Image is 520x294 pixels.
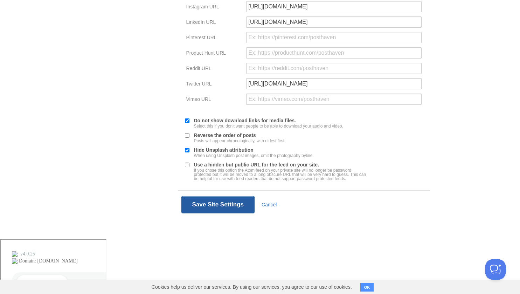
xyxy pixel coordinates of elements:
[71,41,76,46] img: tab_keywords_by_traffic_grey.svg
[11,18,17,24] img: website_grey.svg
[186,35,242,42] label: Pinterest URL
[186,50,242,57] label: Product Hunt URL
[246,94,422,105] input: Ex: https://vimeo.com/posthaven
[194,168,369,181] div: If you chose this option the Atom feed on your private site will no longer be password protected ...
[194,153,314,158] div: When using Unsplash post images, omit the photography byline.
[246,47,422,59] input: Ex: https://producthunt.com/posthaven
[194,162,369,181] label: Use a hidden but public URL for the feed on your site.
[20,41,26,46] img: tab_domain_overview_orange.svg
[194,133,286,143] label: Reverse the order of posts
[360,283,374,292] button: OK
[186,4,242,11] label: Instagram URL
[262,202,277,207] a: Cancel
[246,16,422,28] input: Ex: https://linkedin.com/posthaven
[485,259,506,280] iframe: Help Scout Beacon - Open
[246,63,422,74] input: Ex: https://reddit.com/posthaven
[186,20,242,26] label: LinkedIn URL
[28,41,63,46] div: Domain Overview
[186,66,242,73] label: Reddit URL
[194,124,344,128] div: Select this if you don't want people to be able to download your audio and video.
[186,97,242,103] label: Vimeo URL
[246,1,422,12] input: Ex: https://instagram.com/posthaven
[246,32,422,43] input: Ex: https://pinterest.com/posthaven
[18,18,77,24] div: Domain: [DOMAIN_NAME]
[194,148,314,158] label: Hide Unsplash attribution
[145,280,359,294] span: Cookies help us deliver our services. By using our services, you agree to our use of cookies.
[20,11,34,17] div: v 4.0.25
[194,139,286,143] div: Posts will appear chronologically, with oldest first.
[186,81,242,88] label: Twitter URL
[78,41,116,46] div: Keywords by Traffic
[246,78,422,89] input: Ex: https://twitter.com/posthaven
[181,196,255,213] button: Save Site Settings
[11,11,17,17] img: logo_orange.svg
[194,118,344,128] label: Do not show download links for media files.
